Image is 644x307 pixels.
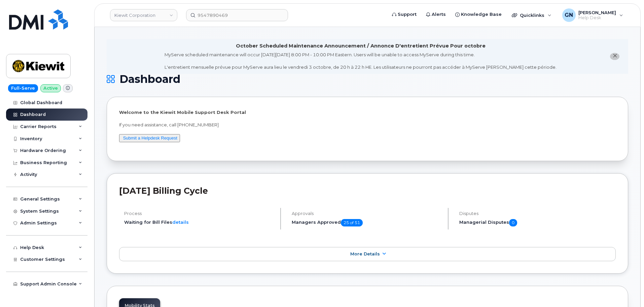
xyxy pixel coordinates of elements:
[172,219,189,225] a: details
[119,186,616,196] h2: [DATE] Billing Cycle
[459,211,616,216] h4: Disputes
[119,122,616,128] p: If you need assistance, call [PHONE_NUMBER]
[119,74,180,84] span: Dashboard
[236,42,486,50] div: October Scheduled Maintenance Announcement / Annonce D'entretient Prévue Pour octobre
[292,219,442,226] h5: Managers Approved
[615,278,639,302] iframe: Messenger Launcher
[341,219,363,226] span: 25 of 51
[292,211,442,216] h4: Approvals
[123,135,177,141] a: Submit a Helpdesk Request
[119,134,180,143] button: Submit a Helpdesk Request
[124,219,275,225] li: Waiting for Bill Files
[350,251,380,256] span: More Details
[459,219,616,226] h5: Managerial Disputes
[509,219,517,226] span: 0
[119,109,616,116] p: Welcome to the Kiewit Mobile Support Desk Portal
[165,52,557,70] div: MyServe scheduled maintenance will occur [DATE][DATE] 8:00 PM - 10:00 PM Eastern. Users will be u...
[124,211,275,216] h4: Process
[610,53,619,60] button: close notification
